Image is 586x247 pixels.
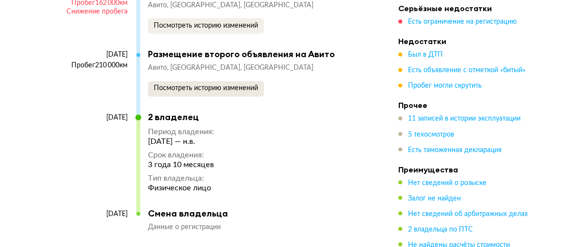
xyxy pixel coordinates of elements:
span: 5 техосмотров [408,131,454,138]
span: Есть объявление с отметкой «битый» [408,67,525,74]
span: Нет сведений об арбитражных делах [408,211,528,217]
div: Размещение второго объявления на Авито [148,49,359,60]
span: Залог не найден [408,195,461,202]
span: Пробег могли скрутить [408,83,482,90]
div: [DATE] [64,209,128,218]
div: [DATE] [64,50,128,59]
span: Данные о регистрации [148,223,221,230]
span: [GEOGRAPHIC_DATA], [GEOGRAPHIC_DATA] [170,64,313,71]
span: 2 владельца по ПТС [408,226,473,233]
span: Есть таможенная декларация [408,147,502,154]
div: Срок владения : [148,150,214,159]
div: 2 владелец [148,112,214,123]
span: Авито [148,2,170,9]
span: Авито [148,64,170,71]
div: Тип владельца : [148,173,214,183]
span: Посмотреть историю изменений [154,22,258,29]
button: Посмотреть историю изменений [148,81,264,96]
h4: Прочее [398,101,534,110]
button: Посмотреть историю изменений [148,18,264,33]
h4: Недостатки [398,37,534,46]
div: Смена владельца [148,208,359,218]
div: Снижение пробега [64,7,128,16]
span: Есть ограничение на регистрацию [408,19,517,26]
div: Физическое лицо [148,183,214,192]
div: [DATE] [64,113,128,122]
span: Был в ДТП [408,52,443,59]
span: Нет сведений о розыске [408,180,487,186]
span: [GEOGRAPHIC_DATA], [GEOGRAPHIC_DATA] [170,2,313,9]
div: Пробег 210 000 км [64,61,128,70]
h4: Серьёзные недостатки [398,4,534,14]
span: 11 записей в истории эксплуатации [408,116,521,123]
h4: Преимущества [398,165,534,174]
div: [DATE] — н.в. [148,136,214,146]
span: Посмотреть историю изменений [154,85,258,92]
div: Период владения : [148,126,214,136]
div: 3 года 10 месяцев [148,159,214,169]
